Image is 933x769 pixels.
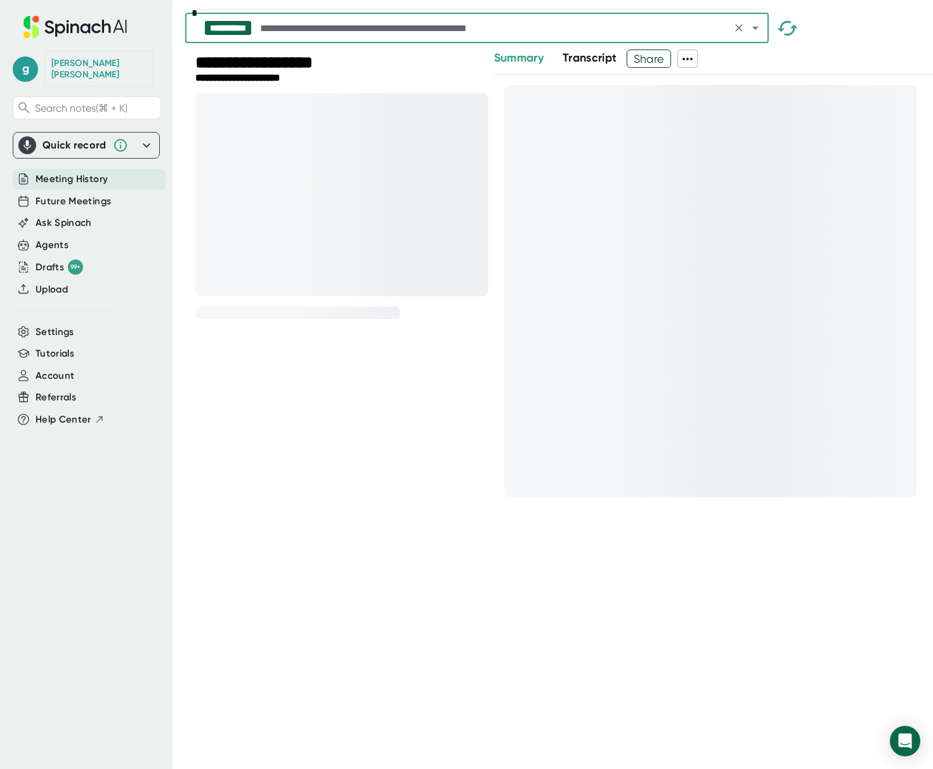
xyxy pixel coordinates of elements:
[563,49,617,67] button: Transcript
[36,194,111,209] button: Future Meetings
[36,238,69,253] button: Agents
[18,133,154,158] div: Quick record
[68,260,83,275] div: 99+
[36,216,92,230] button: Ask Spinach
[36,412,105,427] button: Help Center
[890,726,920,756] div: Open Intercom Messenger
[494,51,544,65] span: Summary
[36,260,83,275] button: Drafts 99+
[36,346,74,361] button: Tutorials
[36,369,74,383] button: Account
[747,19,764,37] button: Open
[36,390,76,405] button: Referrals
[13,56,38,82] span: g
[627,48,671,70] span: Share
[51,58,147,80] div: Gordon Peters
[36,412,91,427] span: Help Center
[563,51,617,65] span: Transcript
[494,49,544,67] button: Summary
[627,49,672,68] button: Share
[36,172,108,187] button: Meeting History
[36,282,68,297] button: Upload
[35,102,127,114] span: Search notes (⌘ + K)
[730,19,748,37] button: Clear
[36,325,74,339] button: Settings
[36,260,83,275] div: Drafts
[42,139,107,152] div: Quick record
